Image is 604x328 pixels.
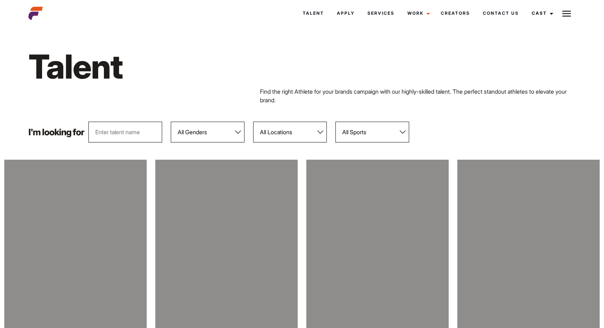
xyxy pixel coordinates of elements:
[28,6,43,20] img: cropped-aefm-brand-fav-22-square.png
[28,128,84,137] p: I'm looking for
[28,46,344,87] h1: Talent
[401,4,434,23] a: Work
[434,4,476,23] a: Creators
[525,4,558,23] a: Cast
[562,9,571,18] img: Burger icon
[330,4,361,23] a: Apply
[361,4,401,23] a: Services
[296,4,330,23] a: Talent
[260,87,576,104] p: Find the right Athlete for your brands campaign with our highly-skilled talent. The perfect stand...
[88,122,162,142] input: Enter talent name
[476,4,525,23] a: Contact Us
